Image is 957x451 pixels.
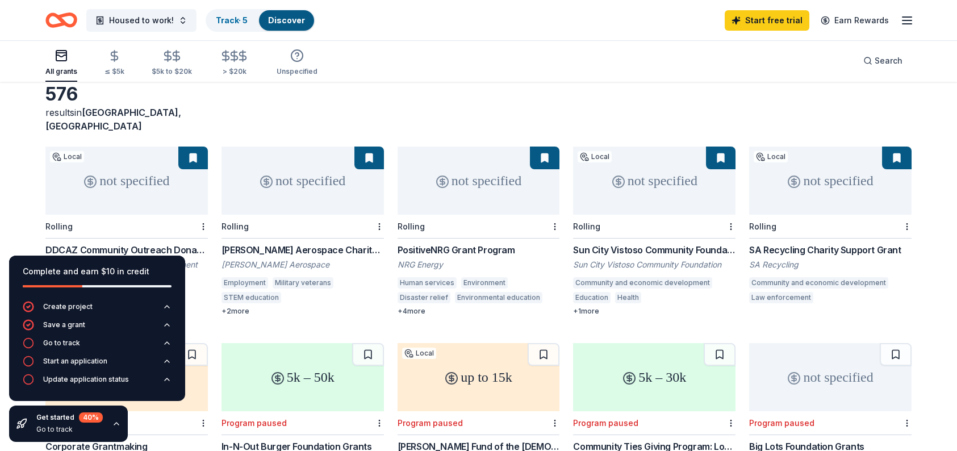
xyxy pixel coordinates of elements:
[398,343,560,411] div: up to 15k
[45,147,208,215] div: not specified
[749,343,912,411] div: not specified
[398,222,425,231] div: Rolling
[573,307,735,316] div: + 1 more
[105,45,124,82] button: ≤ $5k
[749,259,912,270] div: SA Recycling
[43,357,107,366] div: Start an application
[573,418,638,428] div: Program paused
[45,7,77,34] a: Home
[43,339,80,348] div: Go to track
[222,292,281,303] div: STEM education
[398,307,560,316] div: + 4 more
[43,375,129,384] div: Update application status
[222,147,384,316] a: not specifiedRolling[PERSON_NAME] Aerospace Charitable Giving[PERSON_NAME] AerospaceEmploymentMil...
[749,243,912,257] div: SA Recycling Charity Support Grant
[854,49,912,72] button: Search
[573,277,712,289] div: Community and economic development
[45,67,77,76] div: All grants
[45,83,208,106] div: 576
[23,301,172,319] button: Create project
[398,147,560,215] div: not specified
[23,374,172,392] button: Update application status
[461,277,508,289] div: Environment
[615,292,641,303] div: Health
[50,151,84,162] div: Local
[573,343,735,411] div: 5k – 30k
[573,147,735,316] a: not specifiedLocalRollingSun City Vistoso Community FoundationSun City Vistoso Community Foundati...
[398,418,463,428] div: Program paused
[219,45,249,82] button: > $20k
[36,425,103,434] div: Go to track
[398,277,457,289] div: Human services
[23,265,172,278] div: Complete and earn $10 in credit
[749,277,888,289] div: Community and economic development
[573,147,735,215] div: not specified
[45,107,181,132] span: [GEOGRAPHIC_DATA], [GEOGRAPHIC_DATA]
[875,54,902,68] span: Search
[573,243,735,257] div: Sun City Vistoso Community Foundation
[109,14,174,27] span: Housed to work!
[222,277,268,289] div: Employment
[222,222,249,231] div: Rolling
[23,356,172,374] button: Start an application
[749,292,813,303] div: Law enforcement
[206,9,315,32] button: Track· 5Discover
[152,67,192,76] div: $5k to $20k
[277,44,317,82] button: Unspecified
[402,348,436,359] div: Local
[749,147,912,307] a: not specifiedLocalRollingSA Recycling Charity Support GrantSA RecyclingCommunity and economic dev...
[36,412,103,423] div: Get started
[398,147,560,316] a: not specifiedRollingPositiveNRG Grant ProgramNRG EnergyHuman servicesEnvironmentDisaster reliefEn...
[23,337,172,356] button: Go to track
[222,307,384,316] div: + 2 more
[45,243,208,257] div: DDCAZ Community Outreach Donations
[43,302,93,311] div: Create project
[268,15,305,25] a: Discover
[749,147,912,215] div: not specified
[749,222,776,231] div: Rolling
[273,277,333,289] div: Military veterans
[43,320,85,329] div: Save a grant
[105,67,124,76] div: ≤ $5k
[455,292,542,303] div: Environmental education
[45,106,208,133] div: results
[45,147,208,316] a: not specifiedLocalRollingDDCAZ Community Outreach DonationsDesert Diamond Casinos & Entertainment...
[573,259,735,270] div: Sun City Vistoso Community Foundation
[398,259,560,270] div: NRG Energy
[398,243,560,257] div: PositiveNRG Grant Program
[646,292,725,303] div: Community recreation
[45,222,73,231] div: Rolling
[222,243,384,257] div: [PERSON_NAME] Aerospace Charitable Giving
[152,45,192,82] button: $5k to $20k
[573,222,600,231] div: Rolling
[216,15,248,25] a: Track· 5
[45,107,181,132] span: in
[814,10,896,31] a: Earn Rewards
[86,9,197,32] button: Housed to work!
[222,343,384,411] div: 5k – 50k
[222,147,384,215] div: not specified
[277,67,317,76] div: Unspecified
[219,67,249,76] div: > $20k
[23,319,172,337] button: Save a grant
[725,10,809,31] a: Start free trial
[578,151,612,162] div: Local
[398,292,450,303] div: Disaster relief
[573,292,611,303] div: Education
[749,418,814,428] div: Program paused
[754,151,788,162] div: Local
[222,259,384,270] div: [PERSON_NAME] Aerospace
[79,412,103,423] div: 40 %
[45,44,77,82] button: All grants
[222,418,287,428] div: Program paused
